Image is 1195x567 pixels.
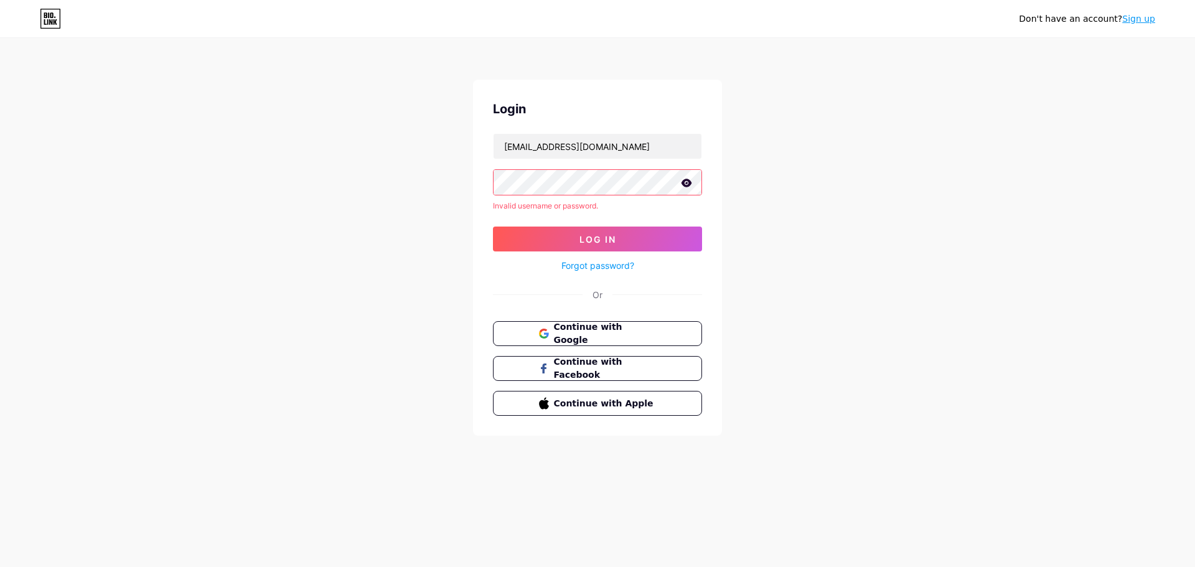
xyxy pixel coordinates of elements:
[494,134,701,159] input: Username
[493,100,702,118] div: Login
[1122,14,1155,24] a: Sign up
[1019,12,1155,26] div: Don't have an account?
[493,227,702,251] button: Log In
[593,288,602,301] div: Or
[579,234,616,245] span: Log In
[493,356,702,381] button: Continue with Facebook
[561,259,634,272] a: Forgot password?
[554,397,657,410] span: Continue with Apple
[554,321,657,347] span: Continue with Google
[554,355,657,382] span: Continue with Facebook
[493,321,702,346] button: Continue with Google
[493,200,702,212] div: Invalid username or password.
[493,391,702,416] button: Continue with Apple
